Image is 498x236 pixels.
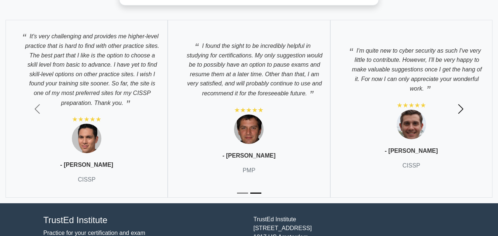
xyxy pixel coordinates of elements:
[222,151,275,160] p: - [PERSON_NAME]
[60,161,113,169] p: - [PERSON_NAME]
[234,115,264,144] img: Testimonial 2
[385,147,438,155] p: - [PERSON_NAME]
[243,166,255,175] p: PMP
[72,124,101,153] img: Testimonial 1
[43,230,146,236] a: Practice for your certification and exam
[72,115,101,124] div: ★★★★★
[13,28,160,108] p: It's very challenging and provides me higher-level practice that is hard to find with other pract...
[338,42,485,94] p: I'm quite new to cyber security as such I've very little to contribute. However, I'll be very hap...
[234,106,264,115] div: ★★★★★
[78,175,95,184] p: CISSP
[43,215,245,226] h4: TrustEd Institute
[175,37,322,98] p: I found the sight to be incredibly helpful in studying for certifications. My only suggestion wou...
[397,101,426,110] div: ★★★★★
[403,161,420,170] p: CISSP
[250,189,261,197] button: Slide 2
[397,110,426,139] img: Testimonial 3
[237,189,248,197] button: Slide 1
